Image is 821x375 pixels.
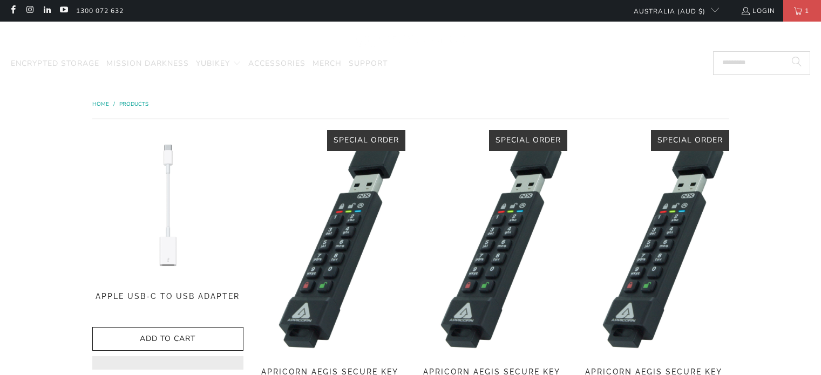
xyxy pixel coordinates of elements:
span: Encrypted Storage [11,58,99,69]
span: Accessories [248,58,306,69]
span: Special Order [334,135,399,145]
a: Apricorn Aegis Secure Key 3NX 32GB - Trust Panda Apricorn Aegis Secure Key 3NX 32GB - Trust Panda [416,130,567,357]
a: Mission Darkness [106,51,189,77]
a: Products [119,100,148,108]
a: Apple USB-C to USB Adapter [92,292,243,316]
a: Home [92,100,111,108]
nav: Translation missing: en.navigation.header.main_nav [11,51,388,77]
img: Apricorn Aegis Secure Key 3NX 16GB - Trust Panda [254,130,405,357]
a: Accessories [248,51,306,77]
a: 1300 072 632 [76,5,124,17]
a: Trust Panda Australia on Facebook [8,6,17,15]
span: Merch [313,58,342,69]
a: Apricorn Aegis Secure Key 3NX 16GB - Trust Panda Apricorn Aegis Secure Key 3NX 16GB - Trust Panda [254,130,405,357]
a: Trust Panda Australia on YouTube [59,6,68,15]
span: / [113,100,115,108]
span: Home [92,100,109,108]
a: Encrypted Storage [11,51,99,77]
span: Special Order [496,135,561,145]
a: Support [349,51,388,77]
input: Search... [713,51,810,75]
img: Apricorn Aegis Secure Key 3NX 64GB - Trust Panda [578,130,729,357]
img: Trust Panda Australia [355,27,466,49]
span: Support [349,58,388,69]
img: Apple USB-C to USB Adapter [92,130,243,281]
a: Merch [313,51,342,77]
span: YubiKey [196,58,230,69]
a: Apple USB-C to USB Adapter Apple USB-C to USB Adapter [92,130,243,281]
summary: YubiKey [196,51,241,77]
span: Mission Darkness [106,58,189,69]
span: Add to Cart [104,335,232,344]
button: Add to Cart [92,327,243,351]
span: Special Order [657,135,723,145]
img: Apricorn Aegis Secure Key 3NX 32GB - Trust Panda [416,130,567,357]
a: Login [741,5,775,17]
span: Apple USB-C to USB Adapter [92,292,243,301]
button: Search [783,51,810,75]
a: Trust Panda Australia on LinkedIn [42,6,51,15]
a: Apricorn Aegis Secure Key 3NX 64GB - Trust Panda Apricorn Aegis Secure Key 3NX 64GB - Trust Panda [578,130,729,357]
a: Trust Panda Australia on Instagram [25,6,34,15]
